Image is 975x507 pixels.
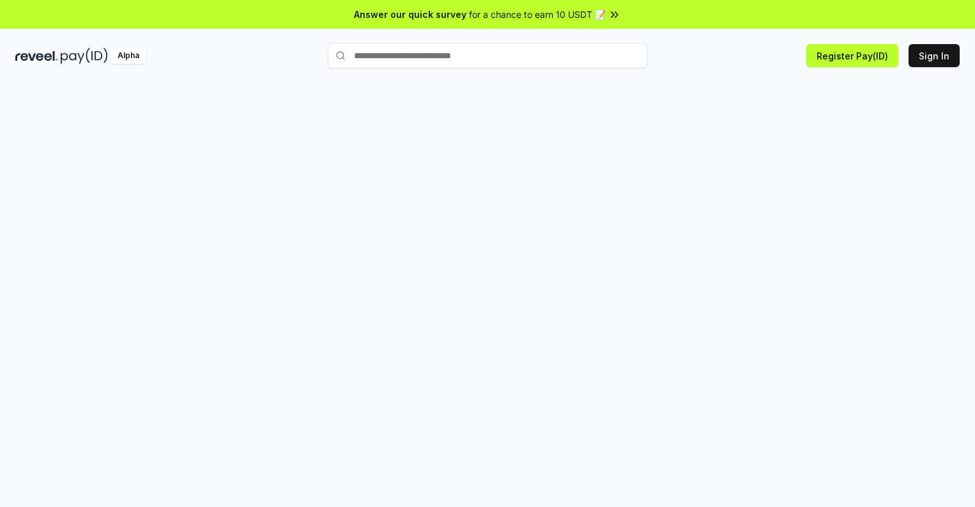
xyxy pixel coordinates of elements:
[354,8,466,21] span: Answer our quick survey
[909,44,960,67] button: Sign In
[469,8,606,21] span: for a chance to earn 10 USDT 📝
[806,44,898,67] button: Register Pay(ID)
[111,48,146,64] div: Alpha
[15,48,58,64] img: reveel_dark
[61,48,108,64] img: pay_id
